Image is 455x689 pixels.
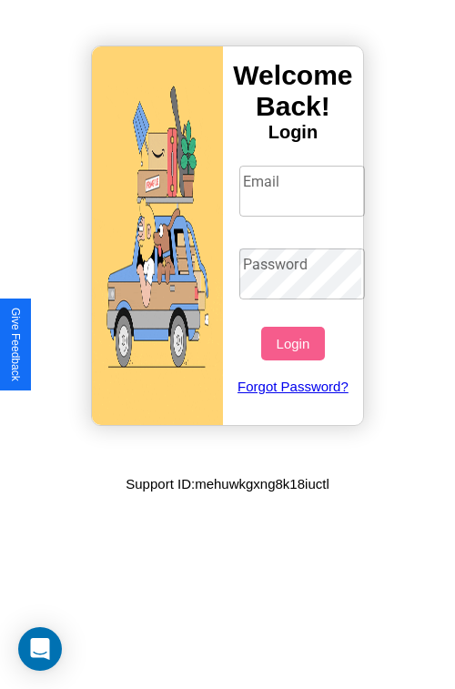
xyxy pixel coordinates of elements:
[223,122,363,143] h4: Login
[230,360,357,412] a: Forgot Password?
[18,627,62,671] div: Open Intercom Messenger
[92,46,223,425] img: gif
[126,471,329,496] p: Support ID: mehuwkgxng8k18iuctl
[261,327,324,360] button: Login
[9,308,22,381] div: Give Feedback
[223,60,363,122] h3: Welcome Back!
